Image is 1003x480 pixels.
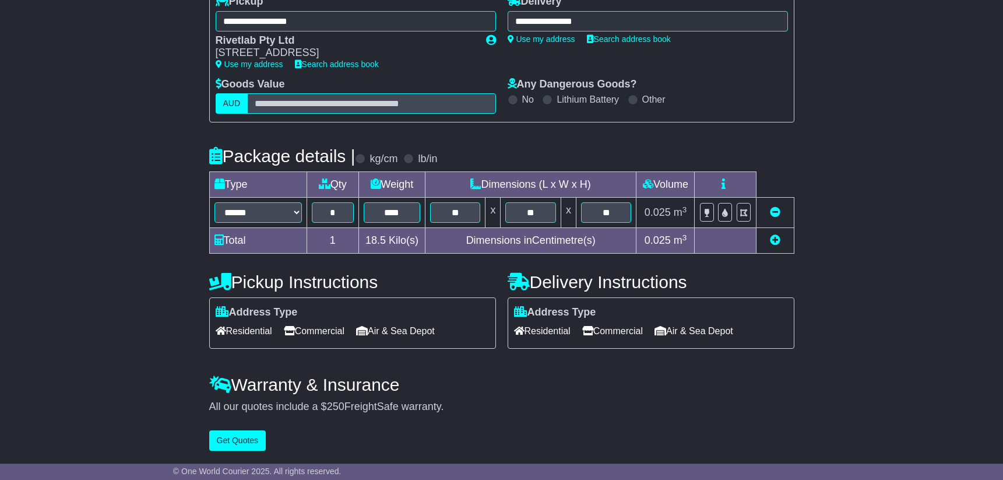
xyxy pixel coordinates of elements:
label: AUD [216,93,248,114]
a: Use my address [508,34,575,44]
span: m [674,206,687,218]
td: Weight [358,172,425,198]
a: Search address book [295,59,379,69]
span: Air & Sea Depot [356,322,435,340]
td: 1 [307,228,358,254]
td: Dimensions (L x W x H) [425,172,636,198]
span: 250 [327,401,344,412]
div: [STREET_ADDRESS] [216,47,474,59]
span: 18.5 [365,234,386,246]
span: Air & Sea Depot [654,322,733,340]
a: Remove this item [770,206,780,218]
td: x [485,198,501,228]
h4: Package details | [209,146,356,166]
label: Address Type [514,306,596,319]
span: 0.025 [645,234,671,246]
label: Lithium Battery [557,94,619,105]
label: Goods Value [216,78,285,91]
a: Add new item [770,234,780,246]
label: kg/cm [369,153,397,166]
div: Rivetlab Pty Ltd [216,34,474,47]
td: x [561,198,576,228]
span: m [674,234,687,246]
h4: Warranty & Insurance [209,375,794,394]
a: Use my address [216,59,283,69]
h4: Delivery Instructions [508,272,794,292]
sup: 3 [682,205,687,214]
td: Qty [307,172,358,198]
sup: 3 [682,233,687,242]
label: lb/in [418,153,437,166]
label: Address Type [216,306,298,319]
label: Any Dangerous Goods? [508,78,637,91]
div: All our quotes include a $ FreightSafe warranty. [209,401,794,414]
span: Residential [514,322,571,340]
a: Search address book [587,34,671,44]
label: No [522,94,534,105]
span: Residential [216,322,272,340]
td: Total [209,228,307,254]
span: Commercial [284,322,344,340]
button: Get Quotes [209,430,266,451]
h4: Pickup Instructions [209,272,496,292]
td: Type [209,172,307,198]
td: Dimensions in Centimetre(s) [425,228,636,254]
span: Commercial [582,322,643,340]
span: © One World Courier 2025. All rights reserved. [173,467,342,476]
label: Other [642,94,666,105]
td: Kilo(s) [358,228,425,254]
span: 0.025 [645,206,671,218]
td: Volume [636,172,695,198]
